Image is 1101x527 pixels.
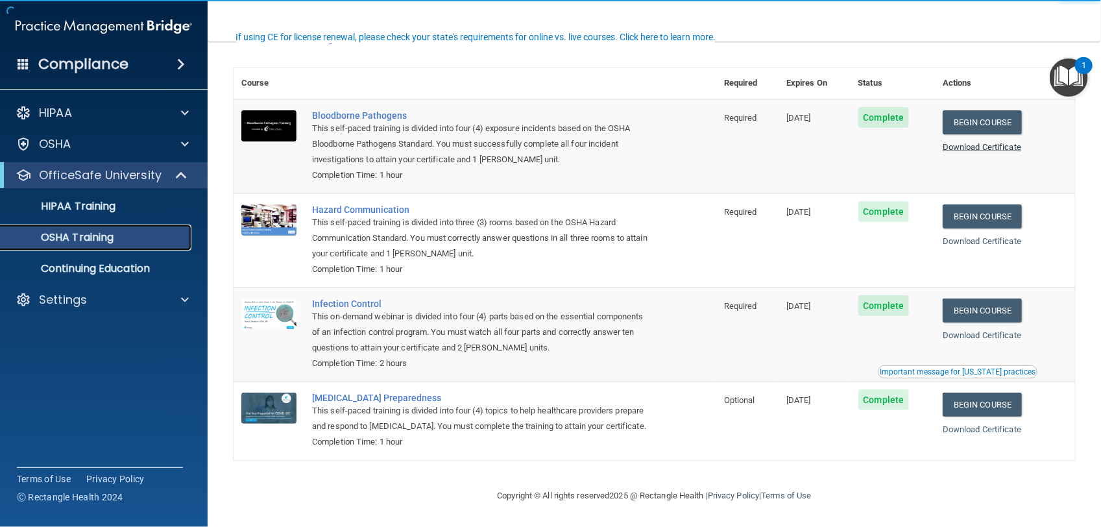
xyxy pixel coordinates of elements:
span: [DATE] [786,301,811,311]
div: This self-paced training is divided into four (4) topics to help healthcare providers prepare and... [312,403,651,434]
p: HIPAA Training [8,200,115,213]
a: Terms of Use [761,491,811,500]
a: Begin Course [943,393,1022,417]
span: [DATE] [786,113,811,123]
span: Required [724,207,757,217]
a: Privacy Policy [86,472,145,485]
span: [DATE] [786,395,811,405]
p: OSHA Training [8,231,114,244]
a: Download Certificate [943,142,1021,152]
p: Settings [39,292,87,308]
th: Expires On [779,67,850,99]
a: Infection Control [312,299,651,309]
span: Complete [858,295,910,316]
p: OfficeSafe University [39,167,162,183]
div: 1 [1082,66,1086,82]
div: This self-paced training is divided into four (4) exposure incidents based on the OSHA Bloodborne... [312,121,651,167]
th: Course [234,67,304,99]
th: Actions [935,67,1075,99]
a: Begin Course [943,204,1022,228]
div: If using CE for license renewal, please check your state's requirements for online vs. live cours... [236,32,716,42]
a: Begin Course [943,110,1022,134]
div: Copyright © All rights reserved 2025 @ Rectangle Health | | [418,475,891,517]
h4: Compliance [38,55,128,73]
a: Download Certificate [943,424,1021,434]
a: Download Certificate [943,236,1021,246]
th: Required [716,67,779,99]
span: Complete [858,107,910,128]
span: Complete [858,201,910,222]
img: PMB logo [16,14,192,40]
button: If using CE for license renewal, please check your state's requirements for online vs. live cours... [234,31,718,43]
a: Hazard Communication [312,204,651,215]
button: Read this if you are a dental practitioner in the state of CA [878,365,1037,378]
button: Open Resource Center, 1 new notification [1050,58,1088,97]
div: Important message for [US_STATE] practices [880,368,1035,376]
a: HIPAA [16,105,189,121]
a: Download Certificate [943,330,1021,340]
div: This on-demand webinar is divided into four (4) parts based on the essential components of an inf... [312,309,651,356]
a: Privacy Policy [708,491,759,500]
span: [DATE] [786,207,811,217]
span: Complete [858,389,910,410]
th: Status [851,67,936,99]
a: OSHA [16,136,189,152]
div: Completion Time: 2 hours [312,356,651,371]
div: This self-paced training is divided into three (3) rooms based on the OSHA Hazard Communication S... [312,215,651,262]
p: Continuing Education [8,262,186,275]
div: Completion Time: 1 hour [312,167,651,183]
span: Ⓒ Rectangle Health 2024 [17,491,123,504]
a: OfficeSafe University [16,167,188,183]
a: Bloodborne Pathogens [312,110,651,121]
div: Completion Time: 1 hour [312,434,651,450]
a: Begin Course [943,299,1022,323]
a: Terms of Use [17,472,71,485]
p: HIPAA [39,105,72,121]
span: Optional [724,395,755,405]
p: OSHA [39,136,71,152]
span: Required [724,301,757,311]
span: Required [724,113,757,123]
a: [MEDICAL_DATA] Preparedness [312,393,651,403]
div: Completion Time: 1 hour [312,262,651,277]
a: Settings [16,292,189,308]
